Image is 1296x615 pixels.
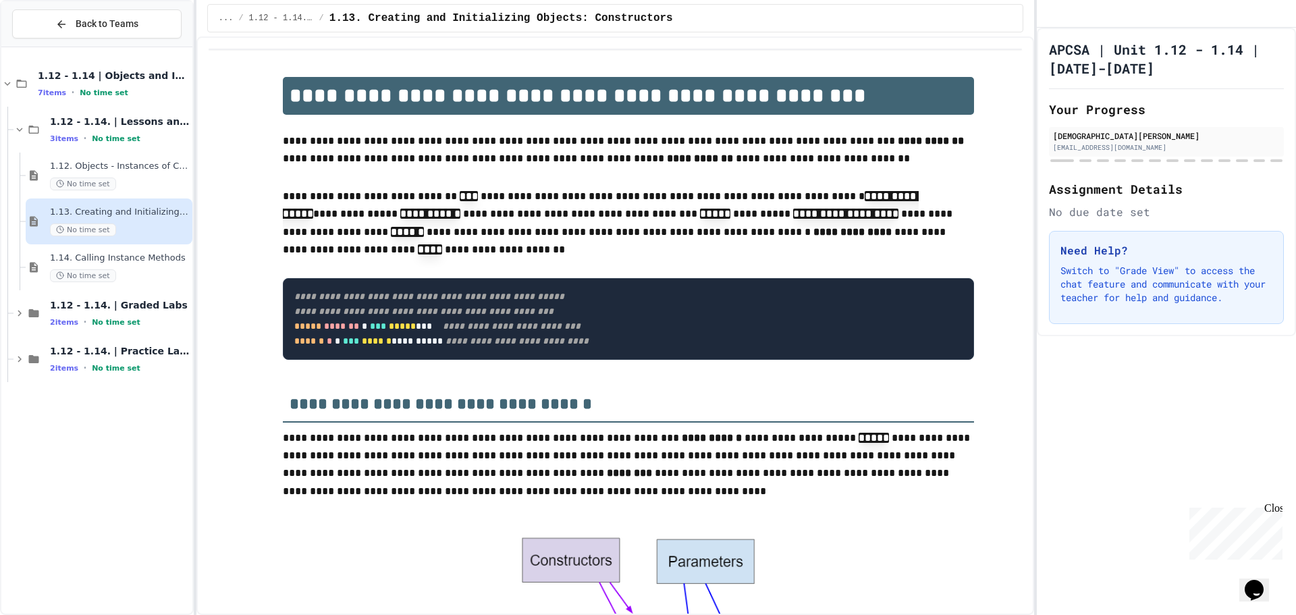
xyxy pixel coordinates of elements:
[1239,561,1282,601] iframe: chat widget
[319,13,324,24] span: /
[219,13,234,24] span: ...
[50,269,116,282] span: No time set
[238,13,243,24] span: /
[50,299,190,311] span: 1.12 - 1.14. | Graded Labs
[50,134,78,143] span: 3 items
[50,252,190,264] span: 1.14. Calling Instance Methods
[50,364,78,373] span: 2 items
[50,115,190,128] span: 1.12 - 1.14. | Lessons and Notes
[1049,204,1284,220] div: No due date set
[84,363,86,373] span: •
[1184,502,1282,560] iframe: chat widget
[76,17,138,31] span: Back to Teams
[50,345,190,357] span: 1.12 - 1.14. | Practice Labs
[1049,100,1284,119] h2: Your Progress
[80,88,128,97] span: No time set
[1049,180,1284,198] h2: Assignment Details
[1060,264,1272,304] p: Switch to "Grade View" to access the chat feature and communicate with your teacher for help and ...
[92,364,140,373] span: No time set
[50,207,190,218] span: 1.13. Creating and Initializing Objects: Constructors
[1053,130,1280,142] div: [DEMOGRAPHIC_DATA][PERSON_NAME]
[249,13,314,24] span: 1.12 - 1.14. | Lessons and Notes
[5,5,93,86] div: Chat with us now!Close
[1053,142,1280,153] div: [EMAIL_ADDRESS][DOMAIN_NAME]
[92,134,140,143] span: No time set
[50,318,78,327] span: 2 items
[50,223,116,236] span: No time set
[50,178,116,190] span: No time set
[12,9,182,38] button: Back to Teams
[50,161,190,172] span: 1.12. Objects - Instances of Classes
[38,88,66,97] span: 7 items
[84,133,86,144] span: •
[1060,242,1272,259] h3: Need Help?
[84,317,86,327] span: •
[1049,40,1284,78] h1: APCSA | Unit 1.12 - 1.14 | [DATE]-[DATE]
[92,318,140,327] span: No time set
[38,70,190,82] span: 1.12 - 1.14 | Objects and Instances of Classes
[72,87,74,98] span: •
[329,10,673,26] span: 1.13. Creating and Initializing Objects: Constructors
